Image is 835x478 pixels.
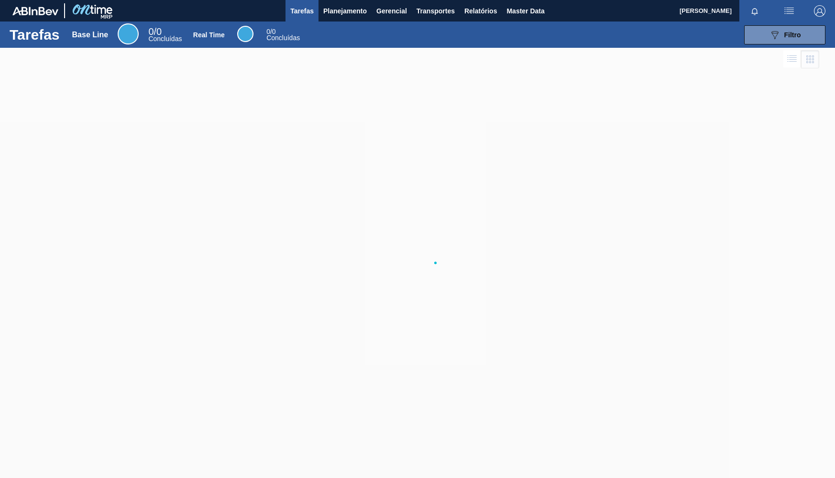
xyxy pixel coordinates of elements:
div: Real Time [237,26,253,42]
span: / 0 [148,26,162,37]
div: Real Time [193,31,225,39]
span: 0 [266,28,270,35]
button: Notificações [739,4,770,18]
span: 0 [148,26,154,37]
div: Base Line [72,31,109,39]
h1: Tarefas [10,29,60,40]
div: Base Line [148,28,182,42]
div: Real Time [266,29,300,41]
span: Planejamento [323,5,367,17]
div: Base Line [118,23,139,44]
span: Relatórios [464,5,497,17]
img: TNhmsLtSVTkK8tSr43FrP2fwEKptu5GPRR3wAAAABJRU5ErkJggg== [12,7,58,15]
span: / 0 [266,28,275,35]
img: userActions [783,5,795,17]
span: Tarefas [290,5,314,17]
img: Logout [814,5,825,17]
span: Gerencial [376,5,407,17]
span: Concluídas [148,35,182,43]
span: Transportes [417,5,455,17]
span: Master Data [506,5,544,17]
span: Filtro [784,31,801,39]
span: Concluídas [266,34,300,42]
button: Filtro [744,25,825,44]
